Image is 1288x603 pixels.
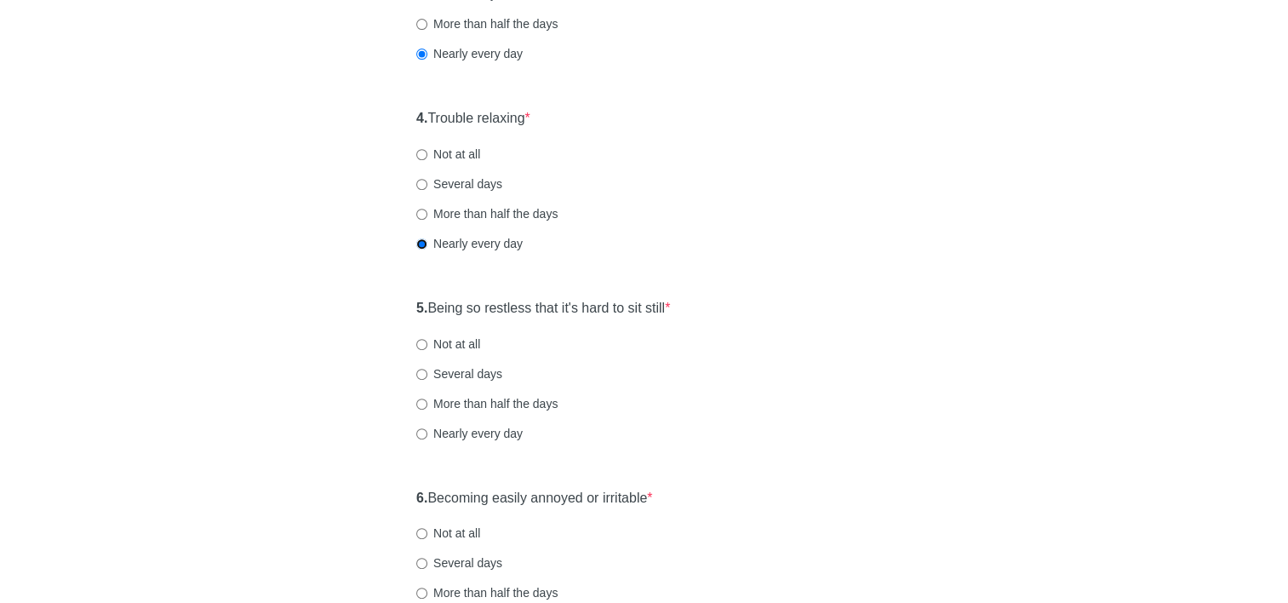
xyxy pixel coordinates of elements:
[416,15,558,32] label: More than half the days
[416,149,427,160] input: Not at all
[416,111,427,125] strong: 4.
[416,205,558,222] label: More than half the days
[416,584,558,601] label: More than half the days
[416,109,530,129] label: Trouble relaxing
[416,235,523,252] label: Nearly every day
[416,175,502,192] label: Several days
[416,491,427,505] strong: 6.
[416,425,523,442] label: Nearly every day
[416,428,427,439] input: Nearly every day
[416,339,427,350] input: Not at all
[416,554,502,571] label: Several days
[416,301,427,315] strong: 5.
[416,525,480,542] label: Not at all
[416,528,427,539] input: Not at all
[416,395,558,412] label: More than half the days
[416,489,653,508] label: Becoming easily annoyed or irritable
[416,365,502,382] label: Several days
[416,336,480,353] label: Not at all
[416,369,427,380] input: Several days
[416,209,427,220] input: More than half the days
[416,238,427,250] input: Nearly every day
[416,146,480,163] label: Not at all
[416,19,427,30] input: More than half the days
[416,299,670,319] label: Being so restless that it's hard to sit still
[416,179,427,190] input: Several days
[416,558,427,569] input: Several days
[416,588,427,599] input: More than half the days
[416,399,427,410] input: More than half the days
[416,45,523,62] label: Nearly every day
[416,49,427,60] input: Nearly every day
